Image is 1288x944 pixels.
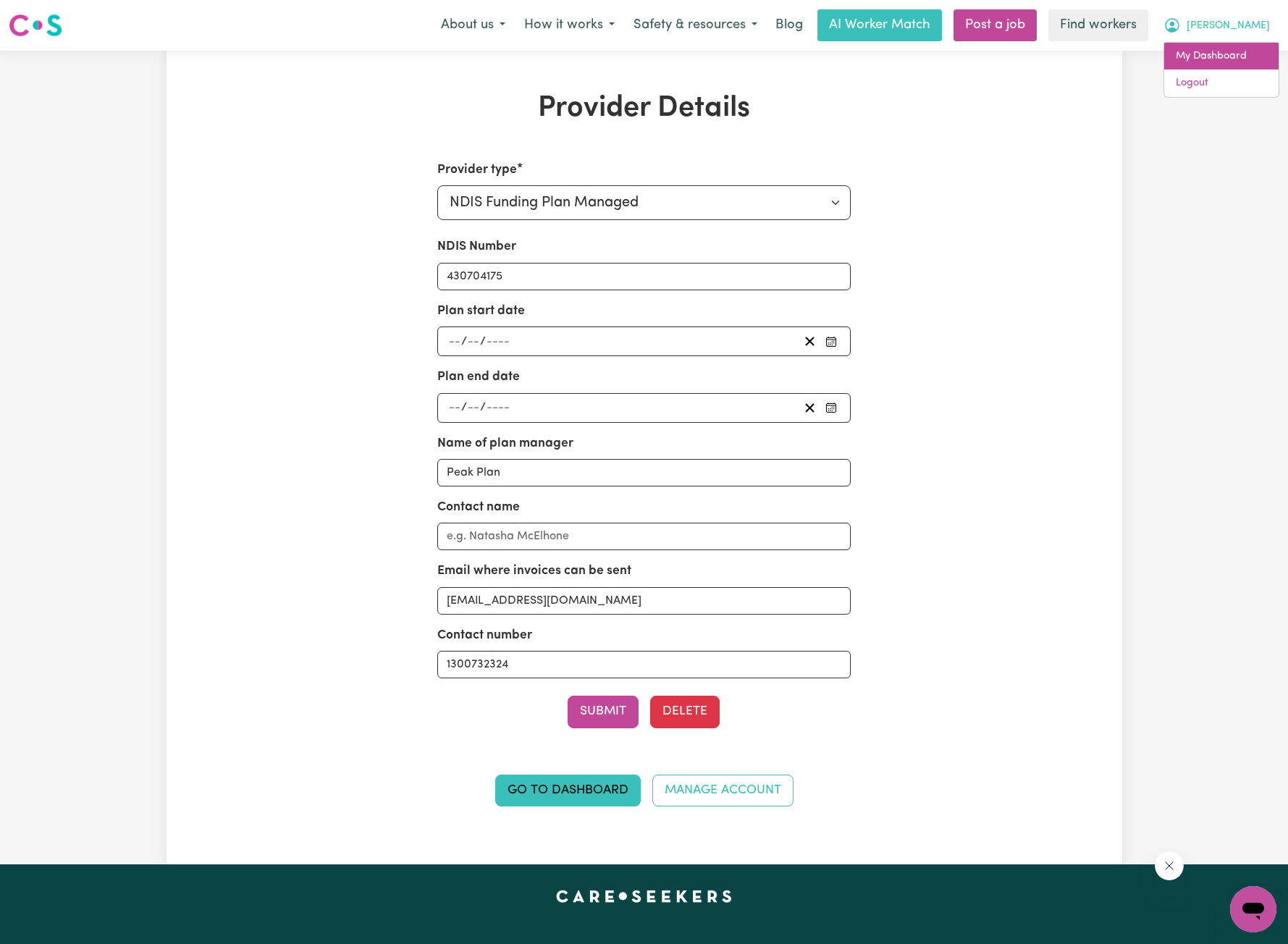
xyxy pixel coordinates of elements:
input: e.g. nat.mc@myplanmanager.com.au [437,587,851,615]
label: NDIS Number [437,237,516,256]
span: Need any help? [9,10,88,22]
label: Contact name [437,498,520,517]
label: Name of plan manager [437,434,573,453]
button: Clear plan start date [799,332,821,351]
input: ---- [486,398,510,418]
input: -- [448,332,461,351]
input: e.g. MyPlanManager Pty. Ltd. [437,459,851,486]
span: / [480,401,486,414]
h1: Provider Details [334,91,954,126]
a: AI Worker Match [817,9,942,41]
button: Delete [650,696,720,728]
button: Safety & resources [624,10,767,41]
a: Find workers [1048,9,1148,41]
input: -- [448,398,461,418]
a: Blog [767,9,812,41]
img: Careseekers logo [9,12,62,38]
a: My Dashboard [1164,43,1279,70]
button: Pick your plan end date [821,398,841,418]
input: e.g. Natasha McElhone [437,523,851,550]
button: How it works [515,10,624,41]
iframe: Close message [1155,851,1184,880]
input: -- [467,398,480,418]
input: -- [467,332,480,351]
label: Provider type [437,161,517,180]
button: Pick your plan start date [821,332,841,351]
span: / [461,335,467,348]
a: Post a job [954,9,1037,41]
a: Careseekers home page [556,890,732,902]
label: Plan start date [437,302,525,321]
input: ---- [486,332,510,351]
span: / [461,401,467,414]
button: About us [432,10,515,41]
label: Plan end date [437,368,520,387]
input: Enter your NDIS number [437,263,851,290]
iframe: Button to launch messaging window [1230,886,1276,932]
a: Careseekers logo [9,9,62,42]
label: Email where invoices can be sent [437,562,631,581]
input: e.g. 0412 345 678 [437,651,851,678]
span: / [480,335,486,348]
span: [PERSON_NAME] [1187,18,1270,34]
a: Manage Account [652,775,794,806]
button: Submit [568,696,639,728]
a: Go to Dashboard [495,775,641,806]
a: Logout [1164,69,1279,97]
label: Contact number [437,626,532,645]
div: My Account [1163,42,1279,98]
button: My Account [1154,10,1279,41]
button: Clear plan end date [799,398,821,418]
